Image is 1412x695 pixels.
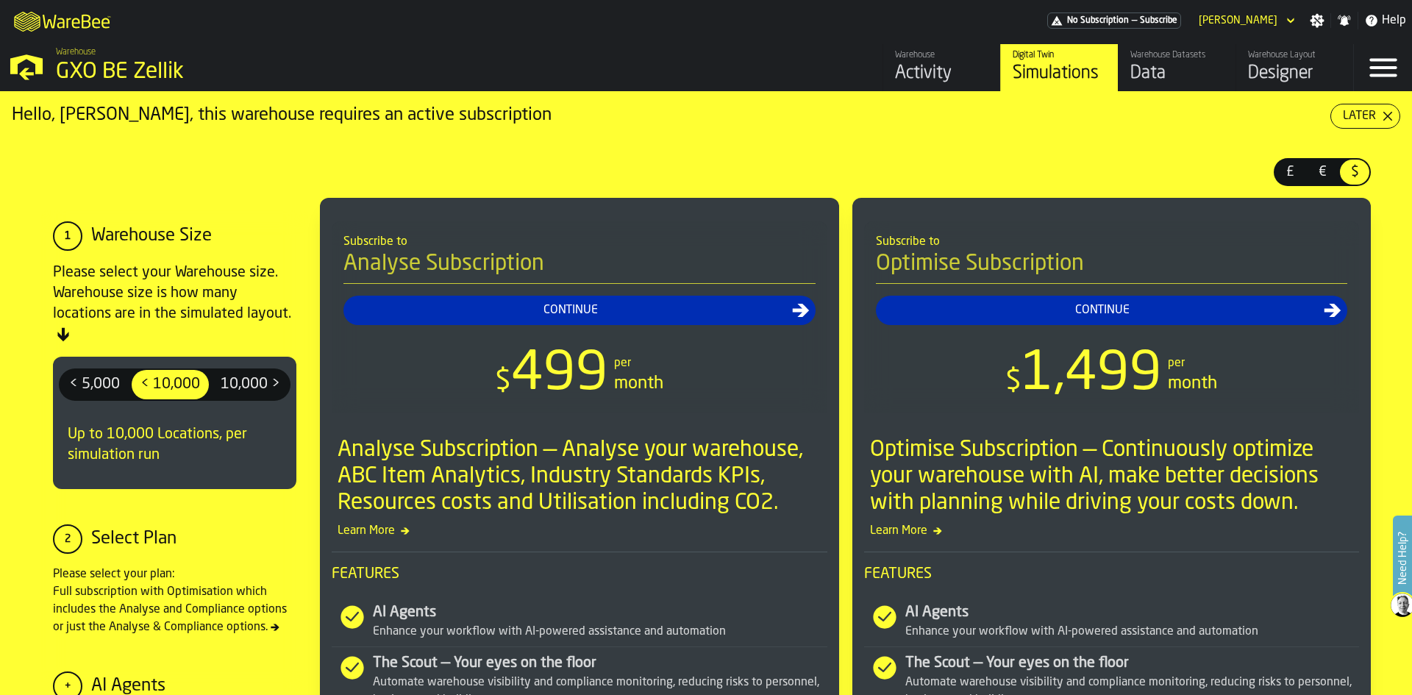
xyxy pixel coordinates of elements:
a: link-to-/wh/i/5fa160b1-7992-442a-9057-4226e3d2ae6d/data [1118,44,1235,91]
div: Warehouse Layout [1248,50,1341,60]
h4: Optimise Subscription [876,251,1348,284]
span: Features [864,564,1360,585]
span: Subscribe [1140,15,1177,26]
div: Up to 10,000 Locations, per simulation run [59,413,290,477]
div: Warehouse [895,50,988,60]
div: Warehouse Datasets [1130,50,1224,60]
div: thumb [1308,160,1337,185]
label: button-toggle-Help [1358,12,1412,29]
button: button-Later [1330,104,1400,129]
div: Data [1130,62,1224,85]
div: Later [1337,107,1382,125]
div: DropdownMenuValue-Susana Carmona [1193,12,1298,29]
span: € [1311,163,1334,182]
div: thumb [60,370,129,399]
div: Please select your plan: Full subscription with Optimisation which includes the Analyse and Compl... [53,566,296,636]
div: thumb [1275,160,1305,185]
div: Please select your Warehouse size. Warehouse size is how many locations are in the simulated layout. [53,263,296,345]
div: Enhance your workflow with AI-powered assistance and automation [905,623,1360,641]
a: link-to-/wh/i/5fa160b1-7992-442a-9057-4226e3d2ae6d/designer [1235,44,1353,91]
span: 1,499 [1021,349,1162,402]
div: Designer [1248,62,1341,85]
div: Subscribe to [343,233,816,251]
span: 499 [511,349,608,402]
div: per [1168,354,1185,372]
label: button-switch-multi-£ [1274,158,1306,186]
div: Menu Subscription [1047,13,1181,29]
span: 10,000 > [215,373,286,396]
label: button-toggle-Notifications [1331,13,1358,28]
div: Continue [882,302,1324,319]
div: Warehouse Size [91,224,212,248]
div: Digital Twin [1013,50,1106,60]
span: < 5,000 [63,373,126,396]
label: button-switch-multi-< 5,000 [59,368,130,401]
div: The Scout — Your eyes on the floor [373,653,827,674]
a: link-to-/wh/i/5fa160b1-7992-442a-9057-4226e3d2ae6d/feed/ [883,44,1000,91]
span: £ [1278,163,1302,182]
a: link-to-/wh/i/5fa160b1-7992-442a-9057-4226e3d2ae6d/simulations [1000,44,1118,91]
div: GXO BE Zellik [56,59,453,85]
div: Hello, [PERSON_NAME], this warehouse requires an active subscription [12,104,1330,127]
h4: Analyse Subscription [343,251,816,284]
div: Continue [349,302,792,319]
div: The Scout — Your eyes on the floor [905,653,1360,674]
a: link-to-/wh/i/5fa160b1-7992-442a-9057-4226e3d2ae6d/pricing/ [1047,13,1181,29]
div: 1 [53,221,82,251]
label: button-switch-multi-€ [1306,158,1338,186]
span: $ [495,367,511,396]
span: Help [1382,12,1406,29]
span: $ [1343,163,1366,182]
label: button-switch-multi-< 10,000 [130,368,210,401]
label: button-toggle-Settings [1304,13,1330,28]
label: Need Help? [1394,517,1411,599]
div: per [614,354,631,372]
span: Warehouse [56,47,96,57]
div: thumb [1340,160,1369,185]
div: Simulations [1013,62,1106,85]
div: AI Agents [905,602,1360,623]
button: button-Continue [876,296,1348,325]
span: Features [332,564,827,585]
div: 2 [53,524,82,554]
span: < 10,000 [135,373,206,396]
span: No Subscription [1067,15,1129,26]
div: thumb [212,370,289,399]
div: AI Agents [373,602,827,623]
span: Learn More [332,522,827,540]
div: DropdownMenuValue-Susana Carmona [1199,15,1277,26]
div: Subscribe to [876,233,1348,251]
div: Select Plan [91,527,176,551]
label: button-toggle-Menu [1354,44,1412,91]
div: month [614,372,663,396]
div: month [1168,372,1217,396]
div: Optimise Subscription — Continuously optimize your warehouse with AI, make better decisions with ... [870,437,1360,516]
span: — [1132,15,1137,26]
span: Learn More [864,522,1360,540]
div: thumb [132,370,209,399]
div: Activity [895,62,988,85]
div: Enhance your workflow with AI-powered assistance and automation [373,623,827,641]
label: button-switch-multi-10,000 > [210,368,290,401]
label: button-switch-multi-$ [1338,158,1371,186]
div: Analyse Subscription — Analyse your warehouse, ABC Item Analytics, Industry Standards KPIs, Resou... [338,437,827,516]
button: button-Continue [343,296,816,325]
span: $ [1005,367,1021,396]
